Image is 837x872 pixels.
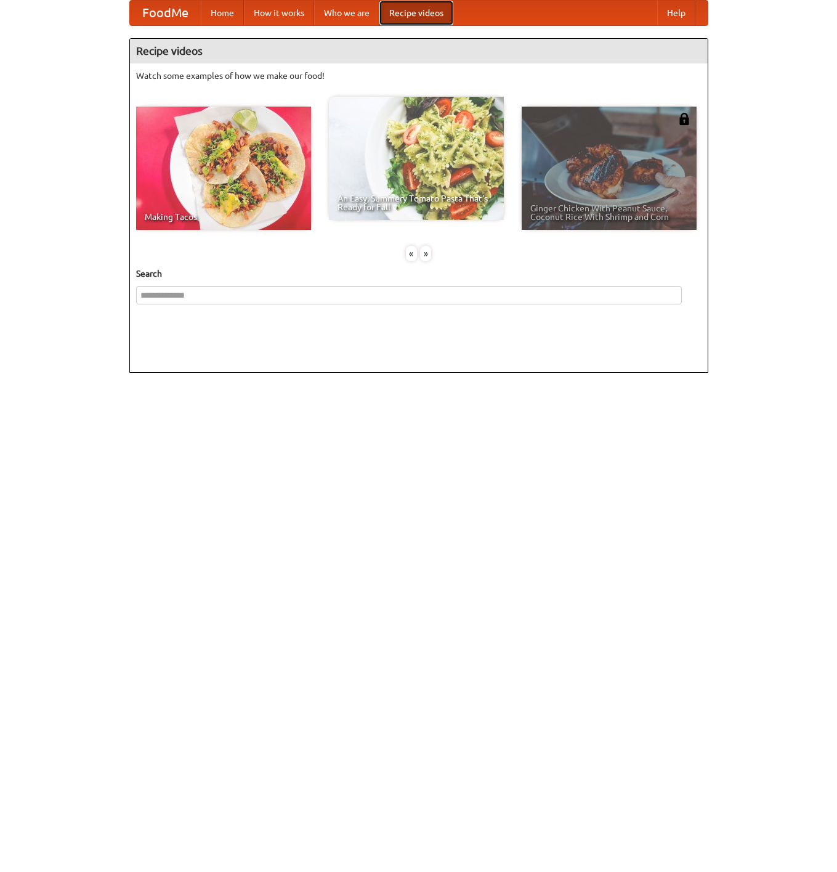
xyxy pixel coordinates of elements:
h5: Search [136,267,702,280]
span: An Easy, Summery Tomato Pasta That's Ready for Fall [338,194,495,211]
a: An Easy, Summery Tomato Pasta That's Ready for Fall [329,97,504,220]
a: How it works [244,1,314,25]
a: Who we are [314,1,379,25]
p: Watch some examples of how we make our food! [136,70,702,82]
img: 483408.png [678,113,690,125]
a: Home [201,1,244,25]
a: FoodMe [130,1,201,25]
div: « [406,246,417,261]
h4: Recipe videos [130,39,708,63]
div: » [420,246,431,261]
a: Help [657,1,695,25]
a: Making Tacos [136,107,311,230]
a: Recipe videos [379,1,453,25]
span: Making Tacos [145,213,302,221]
